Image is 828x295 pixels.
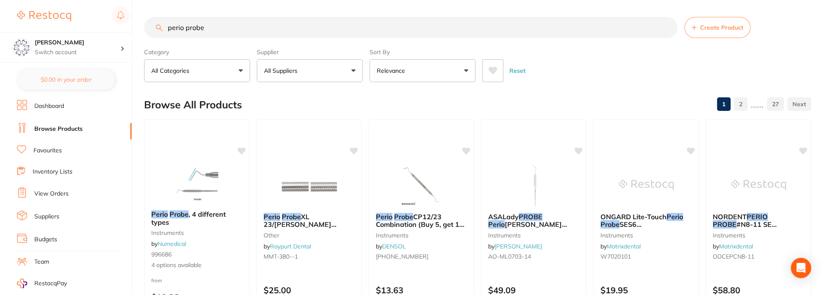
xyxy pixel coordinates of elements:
[158,240,186,248] a: Numedical
[488,232,579,239] small: instruments
[151,277,162,284] span: from
[667,212,683,221] em: Perio
[144,99,242,111] h2: Browse All Products
[17,278,67,288] a: RestocqPay
[507,59,528,82] button: Reset
[376,212,392,221] em: Perio
[713,220,796,236] span: #N8-11 SE ColorRing Duralite Handle
[151,210,168,218] em: Perio
[169,210,189,218] em: Probe
[34,258,49,266] a: Team
[34,212,59,221] a: Suppliers
[264,232,355,239] small: other
[751,99,764,109] p: ......
[34,102,64,110] a: Dashboard
[264,243,311,250] span: by
[282,164,337,206] img: Perio Probe XL 23/Williams Double Ended 49-180-001
[394,212,413,221] em: Probe
[33,146,62,155] a: Favourites
[376,212,464,237] span: CP12/23 Combination (Buy 5, get 1 free)
[376,253,428,260] span: [PHONE_NUMBER]
[600,253,631,260] span: W7020101
[607,243,641,250] a: Matrixdental
[377,66,408,75] p: Relevance
[151,210,242,226] b: Perio Probe, 4 different types
[151,66,193,75] p: All Categories
[382,243,406,250] a: DENSOL
[600,212,667,221] span: ONGARD Lite-Touch
[684,17,750,38] button: Create Product
[713,212,747,221] span: NORDENT
[257,48,363,56] label: Supplier
[35,48,120,57] p: Switch account
[600,243,641,250] span: by
[264,213,355,229] b: Perio Probe XL 23/Williams Double Ended 49-180-001
[144,17,678,38] input: Search Products
[151,240,186,248] span: by
[713,243,753,250] span: by
[151,210,226,226] span: , 4 different types
[151,229,242,236] small: instruments
[731,164,786,206] img: NORDENT PERIO PROBE #N8-11 SE ColorRing Duralite Handle
[767,96,784,113] a: 27
[151,261,242,270] span: 4 options available
[34,279,67,288] span: RestocqPay
[13,39,30,56] img: Eumundi Dental
[34,190,69,198] a: View Orders
[600,213,692,229] b: ONGARD Lite-Touch Perio Probe SES6 Williams
[488,220,567,236] span: [PERSON_NAME] [PERSON_NAME] 15cm
[34,125,83,133] a: Browse Products
[17,278,27,288] img: RestocqPay
[717,96,731,113] a: 1
[488,212,519,221] span: ASALady
[17,69,115,90] button: $0.00 in your order
[376,213,467,229] b: Perio Probe CP12/23 Combination (Buy 5, get 1 free)
[264,212,336,244] span: XL 23/[PERSON_NAME] Double Ended [PHONE_NUMBER]
[144,48,250,56] label: Category
[270,243,311,250] a: Raypurt Dental
[35,39,120,47] h4: Eumundi Dental
[713,285,804,295] p: $58.80
[488,213,579,229] b: ASALady PROBE Perio Williams Crille Wood 15cm
[713,232,804,239] small: instruments
[791,258,811,278] div: Open Intercom Messenger
[734,96,747,113] a: 2
[495,243,542,250] a: [PERSON_NAME]
[713,253,754,260] span: ODCEPCN8-11
[600,220,620,229] em: Probe
[488,253,531,260] span: AO-ML0703-14
[264,253,298,260] span: MMT-380--1
[600,220,658,236] span: SES6 [PERSON_NAME]
[169,161,225,204] img: Perio Probe, 4 different types
[282,212,301,221] em: Probe
[370,48,475,56] label: Sort By
[257,59,363,82] button: All Suppliers
[713,213,804,229] b: NORDENT PERIO PROBE #N8-11 SE ColorRing Duralite Handle
[144,59,250,82] button: All Categories
[600,285,692,295] p: $19.95
[506,164,561,206] img: ASALady PROBE Perio Williams Crille Wood 15cm
[488,243,542,250] span: by
[264,285,355,295] p: $25.00
[33,168,72,176] a: Inventory Lists
[151,251,172,258] span: 996686
[600,232,692,239] small: instruments
[700,24,743,31] span: Create Product
[619,164,674,206] img: ONGARD Lite-Touch Perio Probe SES6 Williams
[519,212,542,221] em: PROBE
[747,212,768,221] em: PERIO
[264,66,301,75] p: All Suppliers
[713,220,736,229] em: PROBE
[376,232,467,239] small: instruments
[34,235,57,244] a: Budgets
[17,11,71,21] img: Restocq Logo
[488,220,505,229] em: Perio
[394,164,449,206] img: Perio Probe CP12/23 Combination (Buy 5, get 1 free)
[17,6,71,26] a: Restocq Logo
[264,212,280,221] em: Perio
[488,285,579,295] p: $49.09
[376,243,406,250] span: by
[370,59,475,82] button: Relevance
[376,285,467,295] p: $13.63
[719,243,753,250] a: Matrixdental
